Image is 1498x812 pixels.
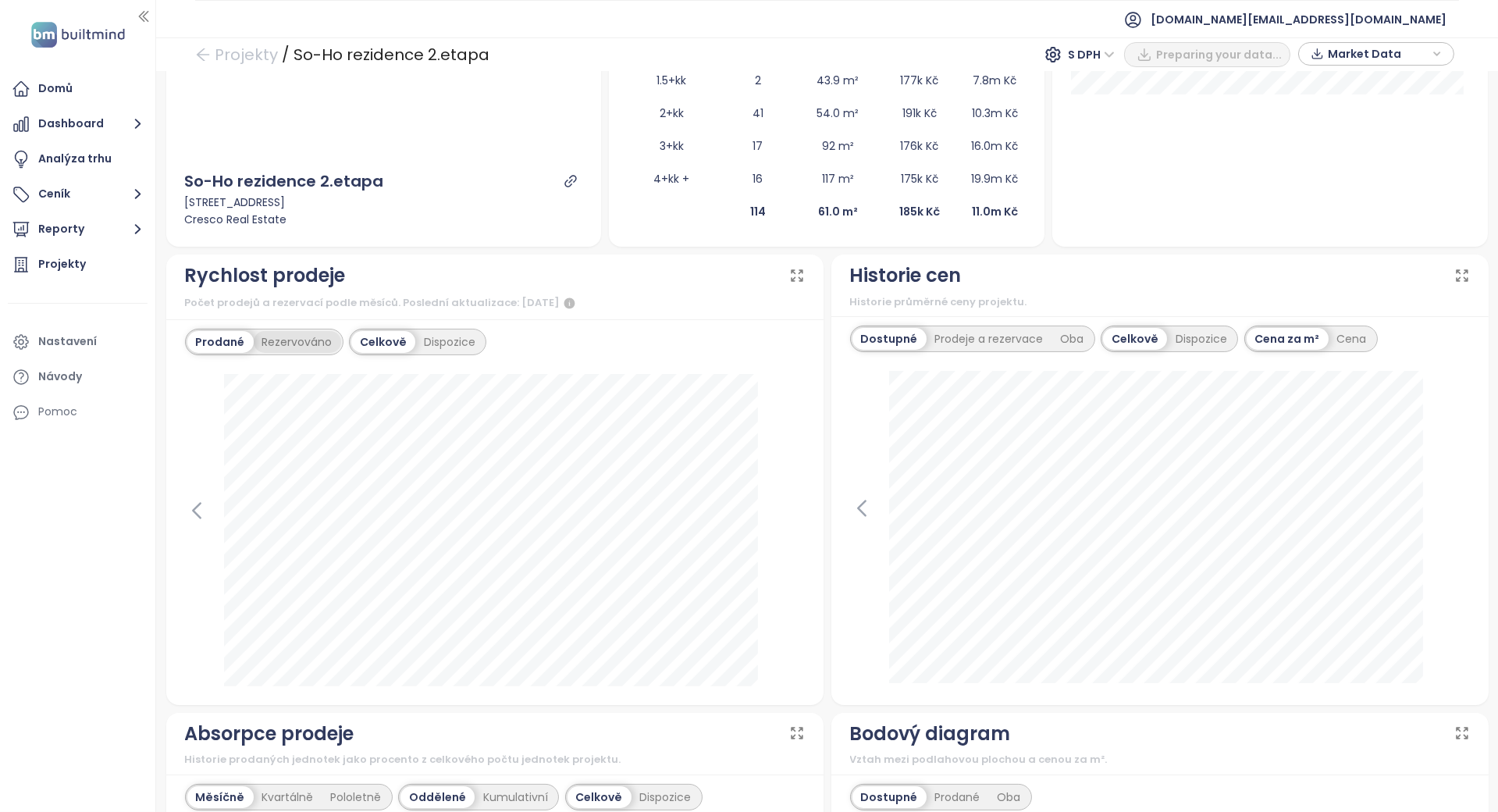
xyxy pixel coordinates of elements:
div: Rezervováno [254,331,341,353]
div: Kumulativní [475,786,557,808]
span: Market Data [1328,42,1429,66]
div: So-Ho rezidence 2.etapa [294,41,489,69]
td: 92 m² [801,130,875,162]
div: Dispozice [1167,328,1236,350]
a: Nastavení [8,326,148,358]
div: Domů [38,79,73,98]
a: link [564,174,578,188]
td: 4+kk + [628,162,715,195]
div: Prodeje a rezervace [927,328,1052,350]
a: arrow-left Projekty [195,41,278,69]
img: logo [27,19,130,51]
div: Cena za m² [1247,328,1329,350]
div: Pololetně [322,786,390,808]
div: Dispozice [415,331,484,353]
td: 117 m² [801,162,875,195]
span: 191k Kč [902,105,937,121]
div: Rychlost prodeje [185,261,346,290]
td: 54.0 m² [801,97,875,130]
div: Pomoc [8,397,148,428]
span: 176k Kč [900,138,938,154]
span: 16.0m Kč [971,138,1018,154]
div: Pomoc [38,402,77,422]
div: Měsíčně [187,786,254,808]
div: Prodané [927,786,989,808]
td: 2+kk [628,97,715,130]
div: Historie cen [850,261,962,290]
div: Celkově [568,786,632,808]
b: 11.0m Kč [972,204,1018,219]
div: Oba [1052,328,1093,350]
button: Ceník [8,179,148,210]
div: Nastavení [38,332,97,351]
span: Preparing your data... [1156,46,1282,63]
div: Prodané [187,331,254,353]
td: 1.5+kk [628,64,715,97]
div: Cresco Real Estate [185,211,583,228]
div: Počet prodejů a rezervací podle měsíců. Poslední aktualizace: [DATE] [185,294,805,313]
div: Dispozice [632,786,700,808]
div: Celkově [351,331,415,353]
div: Kvartálně [254,786,322,808]
button: Preparing your data... [1124,42,1290,67]
span: arrow-left [195,47,211,62]
div: Projekty [38,255,86,274]
td: 17 [715,130,801,162]
div: Oddělené [400,786,475,808]
span: 10.3m Kč [972,105,1018,121]
span: S DPH [1068,43,1115,66]
button: Reporty [8,214,148,245]
a: Domů [8,73,148,105]
div: Analýza trhu [38,149,112,169]
button: Dashboard [8,109,148,140]
div: Cena [1329,328,1375,350]
div: Historie průměrné ceny projektu. [850,294,1470,310]
div: button [1307,42,1446,66]
div: Vztah mezi podlahovou plochou a cenou za m². [850,752,1470,767]
div: Návody [38,367,82,386]
div: Bodový diagram [850,719,1011,749]
div: Celkově [1103,328,1167,350]
span: 19.9m Kč [971,171,1018,187]
td: 2 [715,64,801,97]
span: 175k Kč [901,171,938,187]
a: Analýza trhu [8,144,148,175]
div: Absorpce prodeje [185,719,354,749]
div: So-Ho rezidence 2.etapa [185,169,384,194]
td: 3+kk [628,130,715,162]
span: [DOMAIN_NAME][EMAIL_ADDRESS][DOMAIN_NAME] [1151,1,1446,38]
b: 185k Kč [899,204,940,219]
div: Dostupné [852,328,927,350]
div: [STREET_ADDRESS] [185,194,583,211]
div: Oba [989,786,1030,808]
span: 177k Kč [900,73,938,88]
span: 7.8m Kč [973,73,1016,88]
b: 61.0 m² [818,204,858,219]
td: 43.9 m² [801,64,875,97]
a: Projekty [8,249,148,280]
div: / [282,41,290,69]
td: 41 [715,97,801,130]
a: Návody [8,361,148,393]
td: 16 [715,162,801,195]
div: Historie prodaných jednotek jako procento z celkového počtu jednotek projektu. [185,752,805,767]
div: Dostupné [852,786,927,808]
b: 114 [750,204,766,219]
